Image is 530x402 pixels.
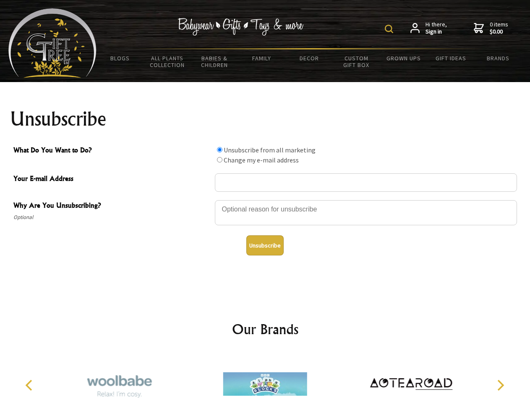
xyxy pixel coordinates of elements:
[427,49,475,67] a: Gift Ideas
[238,49,286,67] a: Family
[333,49,380,74] a: Custom Gift Box
[426,28,447,36] strong: Sign in
[224,156,299,164] label: Change my e-mail address
[21,376,39,394] button: Previous
[410,21,447,36] a: Hi there,Sign in
[285,49,333,67] a: Decor
[385,25,393,33] img: product search
[474,21,508,36] a: 0 items$0.00
[8,8,97,78] img: Babyware - Gifts - Toys and more...
[17,319,514,339] h2: Our Brands
[191,49,238,74] a: Babies & Children
[224,146,316,154] label: Unsubscribe from all marketing
[217,157,222,162] input: What Do You Want to Do?
[490,21,508,36] span: 0 items
[13,173,211,186] span: Your E-mail Address
[475,49,522,67] a: Brands
[246,235,284,255] button: Unsubscribe
[144,49,191,74] a: All Plants Collection
[491,376,509,394] button: Next
[13,145,211,157] span: What Do You Want to Do?
[380,49,427,67] a: Grown Ups
[13,200,211,212] span: Why Are You Unsubscribing?
[426,21,447,36] span: Hi there,
[215,200,517,225] textarea: Why Are You Unsubscribing?
[178,18,304,36] img: Babywear - Gifts - Toys & more
[217,147,222,152] input: What Do You Want to Do?
[215,173,517,192] input: Your E-mail Address
[490,28,508,36] strong: $0.00
[13,212,211,222] span: Optional
[97,49,144,67] a: BLOGS
[10,109,520,129] h1: Unsubscribe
